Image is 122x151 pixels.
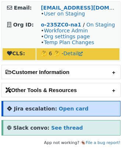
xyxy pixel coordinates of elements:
[14,5,32,11] strong: Email:
[64,50,83,56] a: Detail
[41,28,94,45] span: • • •
[44,39,94,45] a: Temp Plan Changes
[36,48,119,60] td: 🤔 6 🤔 -
[2,65,120,79] h2: Customer Information
[2,83,120,97] h2: Other Tools & Resources
[44,11,85,17] a: User on Staging
[86,22,115,28] a: On Staging
[44,34,90,39] a: Org settings page
[41,11,85,17] span: •
[44,28,88,34] a: Workforce Admin
[7,50,25,56] strong: CLS:
[59,106,89,112] a: Open card
[14,106,57,112] strong: Jira escalation:
[83,22,85,28] strong: /
[86,140,121,145] a: File a bug report!
[13,22,34,28] strong: Org ID:
[41,22,81,28] a: o-235ZC0-na1
[13,125,50,131] strong: Slack convo:
[1,139,121,147] footer: App not working? 🪳
[51,125,83,131] a: See thread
